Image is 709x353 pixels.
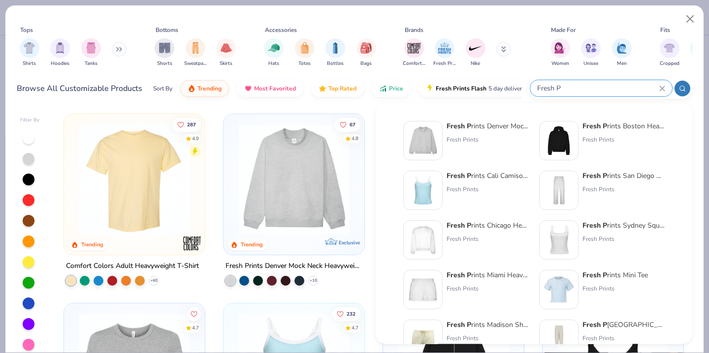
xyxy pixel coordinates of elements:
img: Men Image [616,42,627,54]
img: a25d9891-da96-49f3-a35e-76288174bf3a [408,175,438,206]
span: Men [617,60,627,67]
div: filter for Fresh Prints [433,38,456,67]
img: 94a2aa95-cd2b-4983-969b-ecd512716e9a [544,225,574,255]
button: Like [335,118,360,131]
span: Comfort Colors [403,60,425,67]
img: Women Image [554,42,566,54]
button: Fresh Prints Flash5 day delivery [419,80,532,97]
span: Shirts [23,60,36,67]
div: filter for Totes [295,38,315,67]
img: Skirts Image [221,42,232,54]
button: filter button [581,38,601,67]
img: Hoodies Image [55,42,65,54]
strong: Fresh P [447,171,471,180]
button: filter button [81,38,101,67]
span: Women [551,60,569,67]
span: Hoodies [51,60,69,67]
span: Exclusive [339,239,360,246]
button: filter button [20,38,39,67]
button: filter button [325,38,345,67]
span: Tanks [85,60,97,67]
div: filter for Men [612,38,632,67]
span: Fresh Prints Flash [436,85,486,92]
img: Unisex Image [585,42,597,54]
strong: Fresh P [447,221,471,230]
img: Comfort Colors Image [407,41,421,56]
div: filter for Sweatpants [184,38,207,67]
span: Hats [268,60,279,67]
div: Accessories [265,26,297,34]
div: Fresh Prints [582,235,665,243]
div: Fresh Prints Denver Mock Neck Heavyweight Sweatshirt [226,260,362,272]
span: 67 [350,122,355,127]
div: filter for Hats [264,38,284,67]
span: Unisex [583,60,598,67]
button: Trending [180,80,229,97]
img: Comfort Colors logo [182,234,202,253]
button: filter button [216,38,236,67]
button: Top Rated [311,80,364,97]
div: rints Cali Camisole Top [447,171,529,181]
img: Shirts Image [24,42,35,54]
div: Browse All Customizable Products [17,83,142,94]
div: [GEOGRAPHIC_DATA] Open Sweatpants [582,320,665,330]
div: rints Denver Mock Neck Heavyweight Sweatshirt [447,121,529,131]
strong: Fresh P [447,270,471,280]
img: 91acfc32-fd48-4d6b-bdad-a4c1a30ac3fc [544,125,574,156]
div: Fresh Prints [582,185,665,194]
img: Bottles Image [330,42,341,54]
button: Like [188,307,201,321]
div: filter for Hoodies [50,38,70,67]
span: Bags [360,60,372,67]
div: Fresh Prints [447,185,529,194]
div: 4.8 [352,135,358,142]
button: Like [173,118,201,131]
span: Fresh Prints [433,60,456,67]
div: Fresh Prints [582,135,665,144]
span: 5 day delivery [488,83,525,94]
span: + 10 [310,278,317,284]
strong: Fresh P [582,121,607,131]
span: Top Rated [328,85,356,92]
div: filter for Cropped [660,38,679,67]
div: filter for Comfort Colors [403,38,425,67]
button: filter button [433,38,456,67]
img: flash.gif [426,85,434,92]
div: Fresh Prints [582,284,648,293]
div: filter for Shirts [20,38,39,67]
div: rints Miami Heavyweight Shorts [447,270,529,280]
span: Most Favorited [254,85,296,92]
div: rints Madison Shorts [447,320,529,330]
span: Sweatpants [184,60,207,67]
img: a90f7c54-8796-4cb2-9d6e-4e9644cfe0fe [354,124,476,235]
strong: Fresh P [582,320,607,329]
div: rints Chicago Heavyweight Crewneck [447,220,529,231]
img: f5d85501-0dbb-4ee4-b115-c08fa3845d83 [408,125,438,156]
div: rints Boston Heavyweight Hoodie [582,121,665,131]
input: Try "T-Shirt" [536,83,659,94]
button: filter button [184,38,207,67]
div: Sort By [153,84,172,93]
img: 029b8af0-80e6-406f-9fdc-fdf898547912 [74,124,195,235]
button: filter button [295,38,315,67]
button: filter button [466,38,485,67]
img: f5d85501-0dbb-4ee4-b115-c08fa3845d83 [233,124,354,235]
div: rints Sydney Square Neck Tank Top [582,220,665,231]
img: dcfe7741-dfbe-4acc-ad9a-3b0f92b71621 [544,274,574,305]
button: filter button [264,38,284,67]
span: Nike [471,60,480,67]
button: Close [681,10,700,29]
div: 4.7 [193,324,199,331]
img: Bags Image [360,42,371,54]
div: Fits [660,26,670,34]
span: Trending [197,85,222,92]
strong: Fresh P [582,171,607,180]
div: filter for Women [550,38,570,67]
span: Bottles [327,60,344,67]
button: filter button [660,38,679,67]
button: filter button [155,38,174,67]
div: Fresh Prints [447,235,529,243]
button: filter button [356,38,376,67]
button: Like [332,307,360,321]
strong: Fresh P [582,221,607,230]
